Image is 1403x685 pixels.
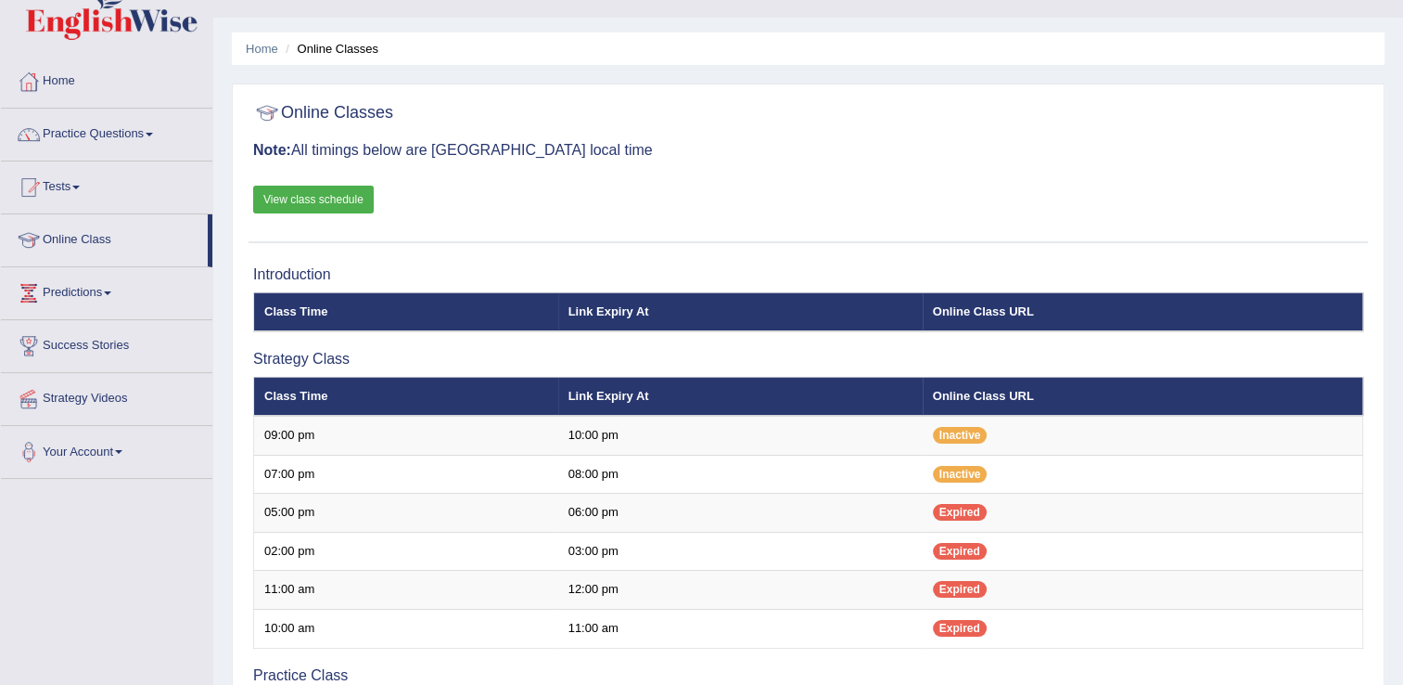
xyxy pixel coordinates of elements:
a: Practice Questions [1,109,212,155]
td: 11:00 am [558,610,923,649]
span: Expired [933,620,987,637]
td: 05:00 pm [254,494,558,533]
a: Predictions [1,267,212,314]
a: Success Stories [1,320,212,367]
td: 11:00 am [254,571,558,610]
td: 03:00 pm [558,532,923,571]
li: Online Classes [281,40,378,58]
h3: Strategy Class [253,351,1363,368]
td: 10:00 am [254,610,558,649]
td: 10:00 pm [558,416,923,455]
th: Class Time [254,377,558,416]
h3: Introduction [253,266,1363,283]
td: 02:00 pm [254,532,558,571]
td: 09:00 pm [254,416,558,455]
span: Expired [933,504,987,521]
td: 08:00 pm [558,455,923,494]
h3: Practice Class [253,667,1363,684]
td: 07:00 pm [254,455,558,494]
td: 06:00 pm [558,494,923,533]
span: Inactive [933,427,988,444]
th: Link Expiry At [558,377,923,416]
b: Note: [253,142,291,158]
a: Home [246,42,278,56]
a: Tests [1,162,212,208]
span: Inactive [933,466,988,483]
h2: Online Classes [253,99,393,127]
h3: All timings below are [GEOGRAPHIC_DATA] local time [253,142,1363,159]
a: Strategy Videos [1,373,212,420]
a: Online Class [1,214,208,261]
td: 12:00 pm [558,571,923,610]
th: Online Class URL [923,377,1363,416]
a: Your Account [1,426,212,472]
th: Link Expiry At [558,292,923,331]
th: Online Class URL [923,292,1363,331]
span: Expired [933,543,987,560]
span: Expired [933,581,987,598]
a: Home [1,56,212,102]
th: Class Time [254,292,558,331]
a: View class schedule [253,186,374,213]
